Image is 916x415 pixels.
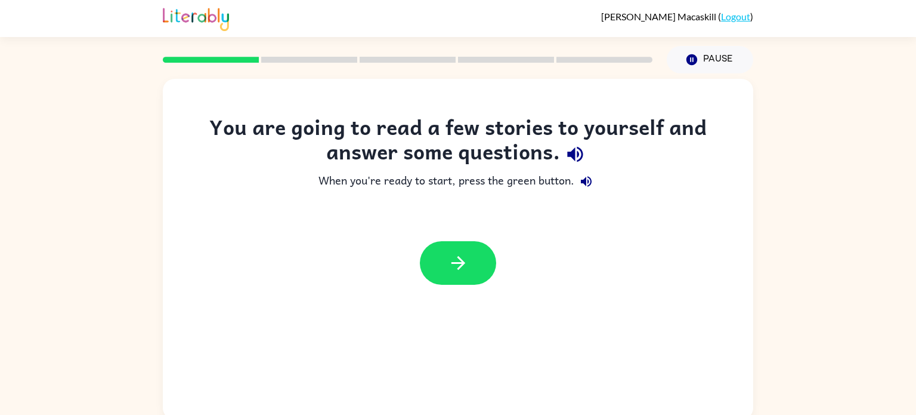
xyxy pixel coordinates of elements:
span: [PERSON_NAME] Macaskill [601,11,718,22]
a: Logout [721,11,750,22]
div: You are going to read a few stories to yourself and answer some questions. [187,115,729,170]
div: When you're ready to start, press the green button. [187,170,729,193]
button: Pause [667,46,753,73]
div: ( ) [601,11,753,22]
img: Literably [163,5,229,31]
